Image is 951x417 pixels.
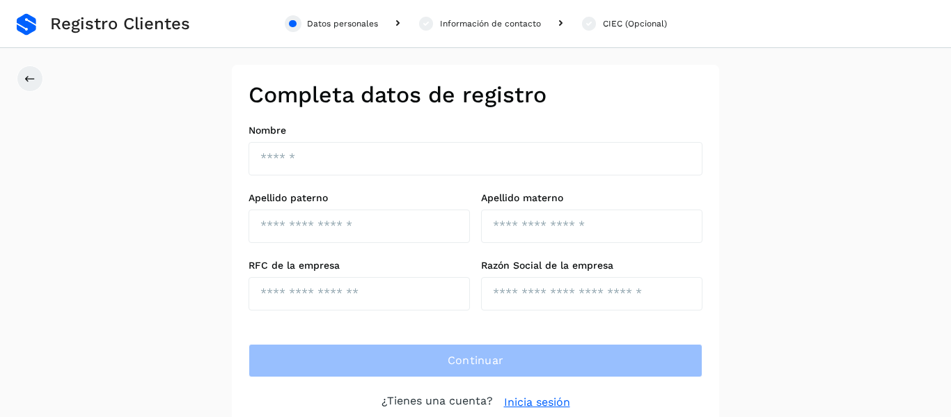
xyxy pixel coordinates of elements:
a: Inicia sesión [504,394,570,411]
label: Apellido paterno [249,192,470,204]
div: CIEC (Opcional) [603,17,667,30]
label: Nombre [249,125,702,136]
button: Continuar [249,344,702,377]
div: Datos personales [307,17,378,30]
p: ¿Tienes una cuenta? [382,394,493,411]
h2: Completa datos de registro [249,81,702,108]
label: RFC de la empresa [249,260,470,272]
label: Apellido materno [481,192,702,204]
div: Información de contacto [440,17,541,30]
span: Registro Clientes [50,14,190,34]
span: Continuar [448,353,504,368]
label: Razón Social de la empresa [481,260,702,272]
